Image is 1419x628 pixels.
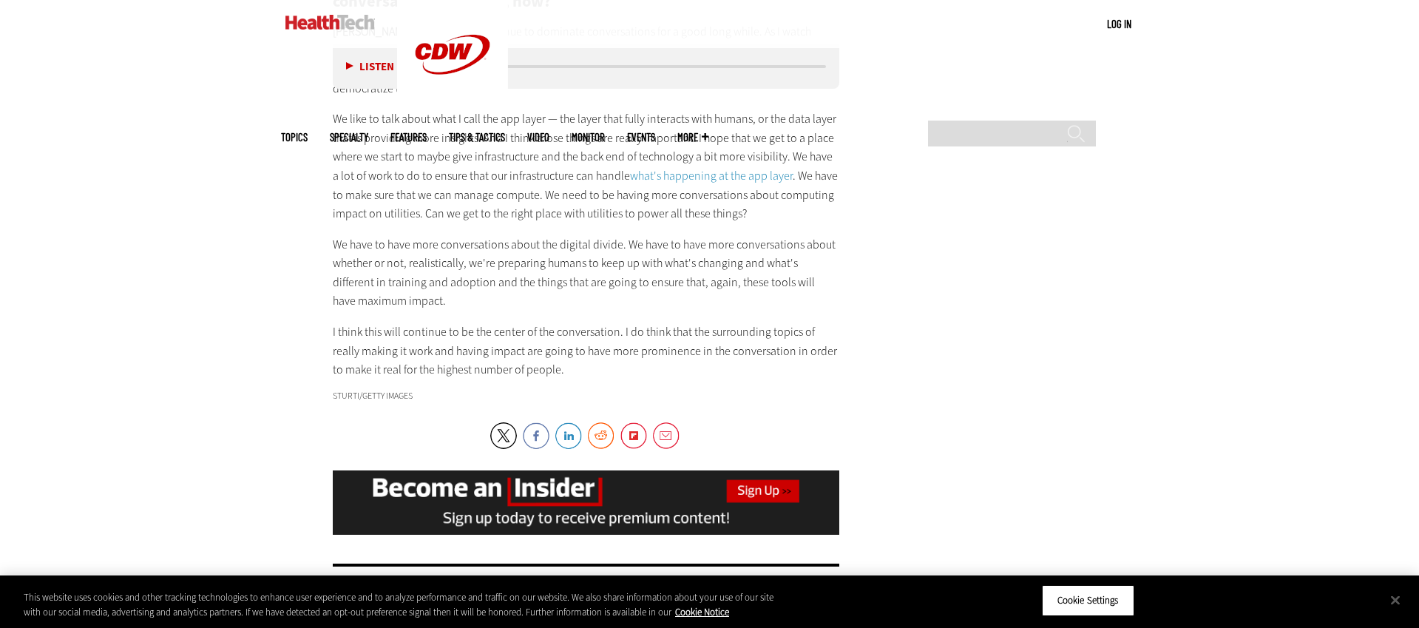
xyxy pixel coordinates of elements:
[330,132,368,143] span: Specialty
[527,132,549,143] a: Video
[24,590,780,619] div: This website uses cookies and other tracking technologies to enhance user experience and to analy...
[390,132,427,143] a: Features
[281,132,308,143] span: Topics
[572,132,605,143] a: MonITor
[449,132,505,143] a: Tips & Tactics
[1379,584,1412,616] button: Close
[333,391,840,400] div: sturti/Getty Images
[1107,16,1131,32] div: User menu
[675,606,729,618] a: More information about your privacy
[397,98,508,113] a: CDW
[627,132,655,143] a: Events
[1042,585,1134,616] button: Cookie Settings
[1107,17,1131,30] a: Log in
[630,168,793,183] a: what's happening at the app layer
[333,109,840,223] p: We like to talk about what I call the app layer — the layer that fully interacts with humans, or ...
[333,323,840,379] p: I think this will continue to be the center of the conversation. I do think that the surrounding ...
[285,15,375,30] img: Home
[333,235,840,311] p: We have to have more conversations about the digital divide. We have to have more conversations a...
[677,132,708,143] span: More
